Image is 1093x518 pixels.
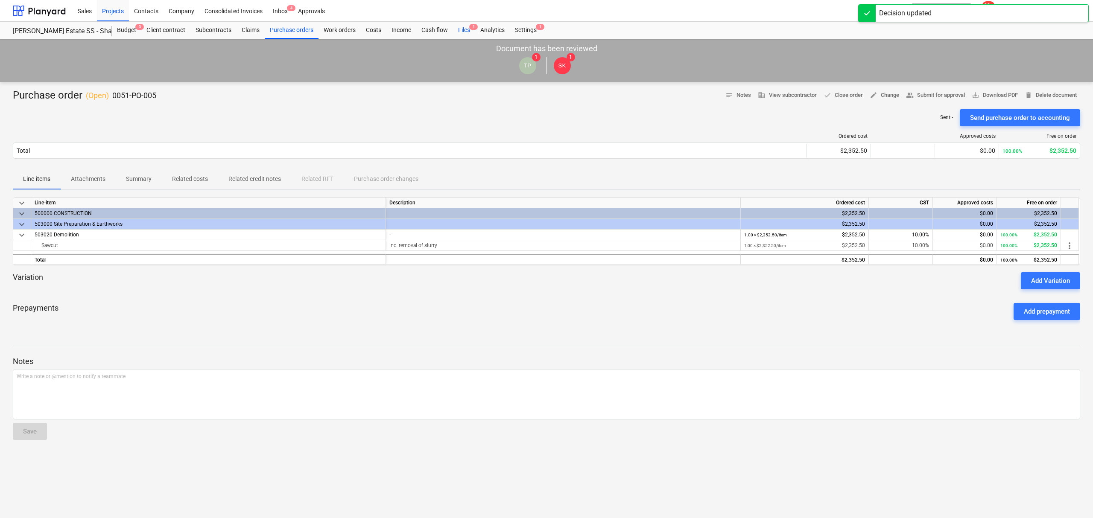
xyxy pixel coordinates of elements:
p: Related costs [172,175,208,183]
span: done [824,91,831,99]
button: Notes [722,89,754,102]
button: Submit for approval [903,89,968,102]
span: 1 [532,53,541,61]
a: Analytics [475,22,510,39]
div: Total [17,147,30,154]
div: $2,352.50 [810,147,867,154]
div: 10.00% [869,240,933,251]
span: Change [870,90,899,100]
span: Download PDF [972,90,1018,100]
span: keyboard_arrow_down [17,209,27,219]
span: keyboard_arrow_down [17,198,27,208]
span: Delete document [1025,90,1077,100]
span: Notes [725,90,751,100]
div: Decision updated [879,8,932,18]
span: 503020 Demolition [35,232,79,238]
div: Sean Keane [554,57,571,74]
p: Sent : - [940,114,953,121]
span: 4 [287,5,295,11]
div: Add Variation [1031,275,1070,286]
div: $2,352.50 [744,230,865,240]
div: Cash flow [416,22,453,39]
p: Summary [126,175,152,183]
div: - [389,230,737,240]
div: Add prepayment [1024,306,1070,317]
div: Purchase order [13,89,156,102]
div: inc. removal of slurry [389,240,737,251]
div: Description [386,198,741,208]
button: Change [866,89,903,102]
div: $0.00 [938,147,995,154]
div: Send purchase order to accounting [970,112,1070,123]
span: Close order [824,90,863,100]
span: keyboard_arrow_down [17,230,27,240]
span: keyboard_arrow_down [17,219,27,230]
div: Total [31,254,386,265]
div: Line-item [31,198,386,208]
div: Claims [237,22,265,39]
span: delete [1025,91,1032,99]
small: 100.00% [1000,243,1017,248]
a: Income [386,22,416,39]
small: 1.00 × $2,352.50 / item [744,243,786,248]
button: Add Variation [1021,272,1080,289]
small: 100.00% [1000,233,1017,237]
a: Settings1 [510,22,542,39]
p: Attachments [71,175,105,183]
p: Related credit notes [228,175,281,183]
span: 1 [536,24,544,30]
div: $2,352.50 [1000,219,1057,230]
div: $2,352.50 [744,219,865,230]
div: $0.00 [936,255,993,265]
div: $0.00 [936,240,993,251]
div: Files [453,22,475,39]
button: Download PDF [968,89,1021,102]
div: Ordered cost [810,133,868,139]
span: 1 [469,24,478,30]
div: 503000 Site Preparation & Earthworks [35,219,382,229]
button: View subcontractor [754,89,820,102]
small: 100.00% [1002,148,1023,154]
div: $0.00 [936,230,993,240]
div: Free on order [1002,133,1077,139]
div: Budget [112,22,141,39]
div: $2,352.50 [744,208,865,219]
span: Submit for approval [906,90,965,100]
a: Files1 [453,22,475,39]
p: Line-items [23,175,50,183]
span: more_vert [1064,241,1075,251]
span: SK [558,62,566,69]
small: 100.00% [1000,258,1017,262]
p: ( Open ) [86,90,109,101]
p: 0051-PO-005 [112,90,156,101]
button: Close order [820,89,866,102]
div: 10.00% [869,230,933,240]
span: notes [725,91,733,99]
button: Add prepayment [1014,303,1080,320]
a: Client contract [141,22,190,39]
div: $2,352.50 [1000,240,1057,251]
p: Document has been reviewed [496,44,597,54]
span: 3 [135,24,144,30]
div: $2,352.50 [1002,147,1076,154]
span: save_alt [972,91,979,99]
button: Delete document [1021,89,1080,102]
a: Work orders [319,22,361,39]
a: Costs [361,22,386,39]
p: Notes [13,356,1080,367]
div: Purchase orders [265,22,319,39]
a: Subcontracts [190,22,237,39]
div: [PERSON_NAME] Estate SS - Shade Structure [13,27,102,36]
div: Tejas Pawar [519,57,536,74]
div: Free on order [997,198,1061,208]
div: Settings [510,22,542,39]
span: business [758,91,766,99]
span: 1 [567,53,575,61]
span: edit [870,91,877,99]
div: GST [869,198,933,208]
